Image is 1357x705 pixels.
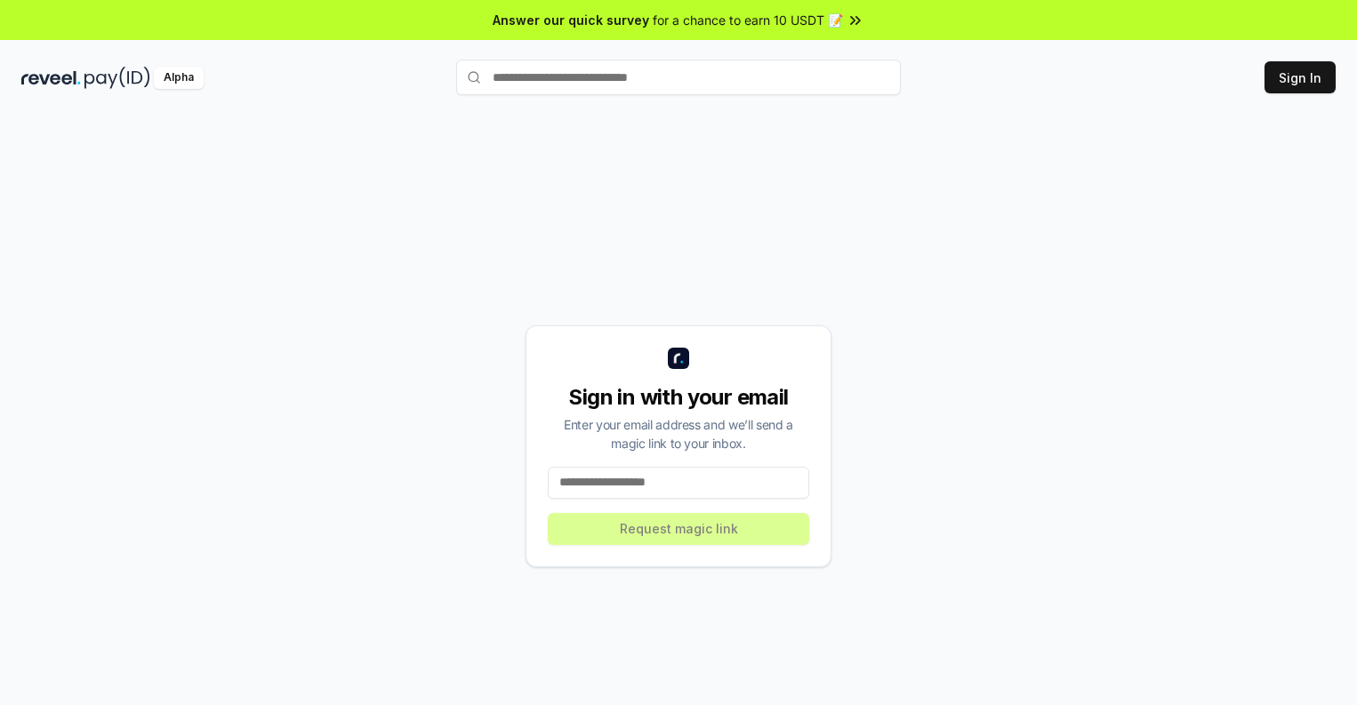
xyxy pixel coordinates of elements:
[548,415,809,453] div: Enter your email address and we’ll send a magic link to your inbox.
[21,67,81,89] img: reveel_dark
[1265,61,1336,93] button: Sign In
[493,11,649,29] span: Answer our quick survey
[668,348,689,369] img: logo_small
[548,383,809,412] div: Sign in with your email
[653,11,843,29] span: for a chance to earn 10 USDT 📝
[84,67,150,89] img: pay_id
[154,67,204,89] div: Alpha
